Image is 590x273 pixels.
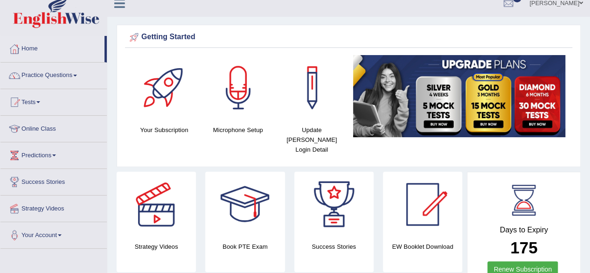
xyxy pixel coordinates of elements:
h4: Book PTE Exam [205,242,285,252]
a: Practice Questions [0,63,107,86]
h4: Microphone Setup [206,125,270,135]
div: Getting Started [127,30,570,44]
h4: Strategy Videos [117,242,196,252]
h4: EW Booklet Download [383,242,462,252]
a: Strategy Videos [0,196,107,219]
a: Home [0,36,104,59]
h4: Success Stories [294,242,374,252]
a: Success Stories [0,169,107,192]
h4: Update [PERSON_NAME] Login Detail [279,125,344,154]
a: Online Class [0,116,107,139]
a: Tests [0,89,107,112]
b: 175 [510,238,537,257]
h4: Days to Expiry [478,226,570,234]
h4: Your Subscription [132,125,196,135]
img: small5.jpg [353,55,565,137]
a: Predictions [0,142,107,166]
a: Your Account [0,222,107,245]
